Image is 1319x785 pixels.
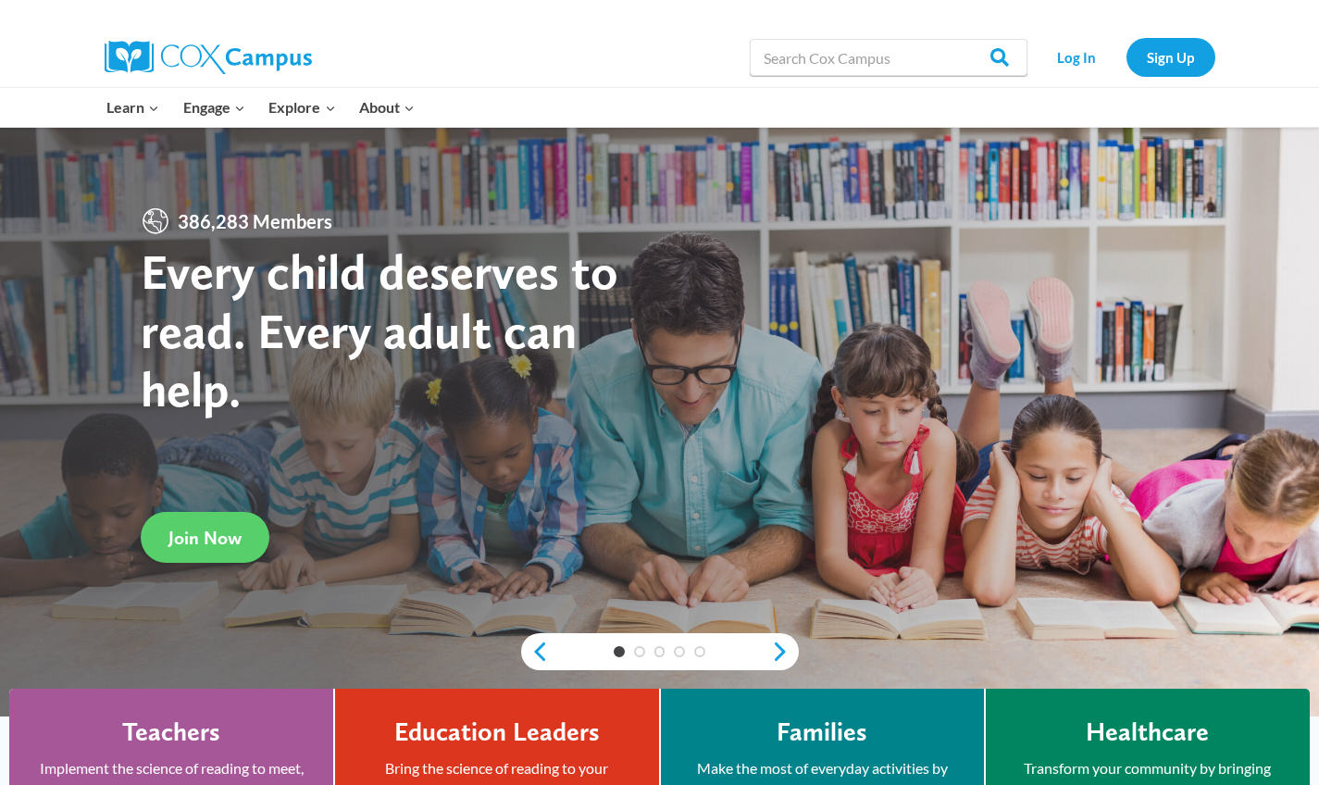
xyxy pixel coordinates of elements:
[183,95,245,119] span: Engage
[1086,716,1209,748] h4: Healthcare
[394,716,600,748] h4: Education Leaders
[1037,38,1117,76] a: Log In
[141,512,269,563] a: Join Now
[122,716,220,748] h4: Teachers
[521,633,799,670] div: content slider buttons
[359,95,415,119] span: About
[1037,38,1215,76] nav: Secondary Navigation
[268,95,335,119] span: Explore
[614,646,625,657] a: 1
[674,646,685,657] a: 4
[634,646,645,657] a: 2
[694,646,705,657] a: 5
[95,88,427,127] nav: Primary Navigation
[168,527,242,549] span: Join Now
[750,39,1027,76] input: Search Cox Campus
[521,641,549,663] a: previous
[654,646,666,657] a: 3
[170,206,340,236] span: 386,283 Members
[106,95,159,119] span: Learn
[771,641,799,663] a: next
[777,716,867,748] h4: Families
[105,41,312,74] img: Cox Campus
[141,242,618,418] strong: Every child deserves to read. Every adult can help.
[1126,38,1215,76] a: Sign Up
